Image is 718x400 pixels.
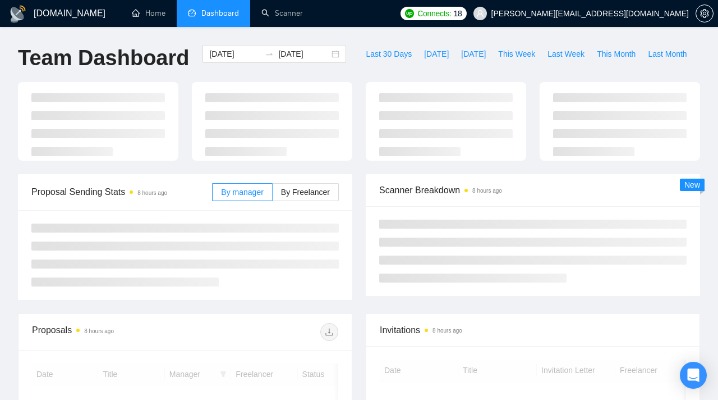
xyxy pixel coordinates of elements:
[132,8,165,18] a: homeHome
[137,190,167,196] time: 8 hours ago
[18,45,189,71] h1: Team Dashboard
[360,45,418,63] button: Last 30 Days
[418,45,455,63] button: [DATE]
[209,48,260,60] input: Start date
[380,323,686,337] span: Invitations
[597,48,636,60] span: This Month
[424,48,449,60] span: [DATE]
[642,45,693,63] button: Last Month
[696,9,714,18] a: setting
[472,188,502,194] time: 8 hours ago
[476,10,484,17] span: user
[261,8,303,18] a: searchScanner
[265,49,274,58] span: to
[547,48,584,60] span: Last Week
[461,48,486,60] span: [DATE]
[366,48,412,60] span: Last 30 Days
[31,185,212,199] span: Proposal Sending Stats
[32,323,185,341] div: Proposals
[648,48,687,60] span: Last Month
[9,5,27,23] img: logo
[265,49,274,58] span: swap-right
[417,7,451,20] span: Connects:
[591,45,642,63] button: This Month
[696,9,713,18] span: setting
[492,45,541,63] button: This Week
[455,45,492,63] button: [DATE]
[541,45,591,63] button: Last Week
[281,188,330,197] span: By Freelancer
[278,48,329,60] input: End date
[696,4,714,22] button: setting
[684,180,700,189] span: New
[498,48,535,60] span: This Week
[379,183,687,197] span: Scanner Breakdown
[188,9,196,17] span: dashboard
[454,7,462,20] span: 18
[680,362,707,389] div: Open Intercom Messenger
[432,328,462,334] time: 8 hours ago
[84,328,114,334] time: 8 hours ago
[405,9,414,18] img: upwork-logo.png
[221,188,263,197] span: By manager
[201,8,239,18] span: Dashboard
